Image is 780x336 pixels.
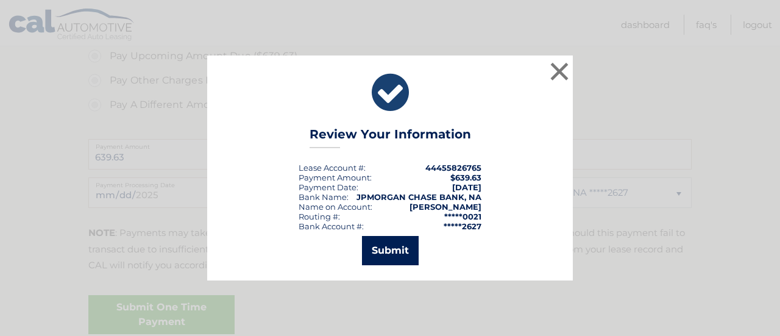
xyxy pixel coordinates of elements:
span: [DATE] [452,182,481,192]
div: Payment Amount: [299,173,372,182]
button: × [547,59,572,84]
div: : [299,182,358,192]
strong: [PERSON_NAME] [409,202,481,212]
div: Bank Name: [299,192,349,202]
strong: 44455826765 [425,163,481,173]
div: Name on Account: [299,202,372,212]
div: Lease Account #: [299,163,366,173]
div: Routing #: [299,212,340,221]
span: Payment Date [299,182,356,192]
div: Bank Account #: [299,221,364,231]
strong: JPMORGAN CHASE BANK, NA [356,192,481,202]
button: Submit [362,236,419,265]
h3: Review Your Information [310,127,471,148]
span: $639.63 [450,173,481,182]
